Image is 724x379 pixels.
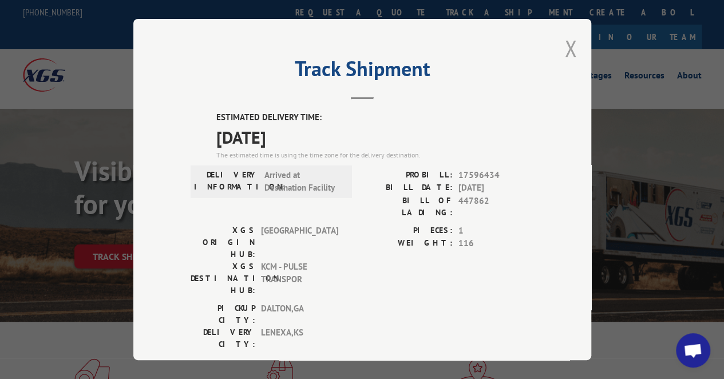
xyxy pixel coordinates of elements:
label: DELIVERY CITY: [191,326,255,350]
span: 447862 [458,195,534,219]
label: XGS ORIGIN HUB: [191,224,255,260]
label: XGS DESTINATION HUB: [191,260,255,297]
span: LENEXA , KS [261,326,338,350]
div: Open chat [676,333,710,368]
label: PROBILL: [362,169,453,182]
label: ESTIMATED DELIVERY TIME: [216,111,534,124]
span: [GEOGRAPHIC_DATA] [261,224,338,260]
h2: Track Shipment [191,61,534,82]
label: BILL OF LADING: [362,195,453,219]
span: 1 [458,224,534,238]
span: [DATE] [458,181,534,195]
label: DELIVERY INFORMATION: [194,169,259,195]
label: WEIGHT: [362,237,453,250]
span: 116 [458,237,534,250]
span: KCM - PULSE TRANSPOR [261,260,338,297]
div: The estimated time is using the time zone for the delivery destination. [216,150,534,160]
label: PICKUP CITY: [191,302,255,326]
span: DALTON , GA [261,302,338,326]
span: Arrived at Destination Facility [264,169,342,195]
label: PIECES: [362,224,453,238]
span: 17596434 [458,169,534,182]
button: Close modal [564,33,577,64]
label: BILL DATE: [362,181,453,195]
span: [DATE] [216,124,534,150]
